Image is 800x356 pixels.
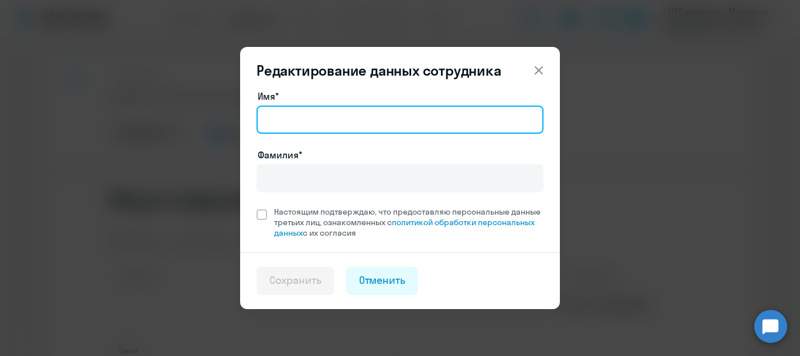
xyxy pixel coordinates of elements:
[274,206,543,238] span: Настоящим подтверждаю, что предоставляю персональные данные третьих лиц, ознакомленных с с их сог...
[269,273,322,288] div: Сохранить
[346,267,419,295] button: Отменить
[257,267,334,295] button: Сохранить
[274,217,535,238] a: политикой обработки персональных данных
[258,148,302,162] label: Фамилия*
[240,61,560,80] header: Редактирование данных сотрудника
[359,273,406,288] div: Отменить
